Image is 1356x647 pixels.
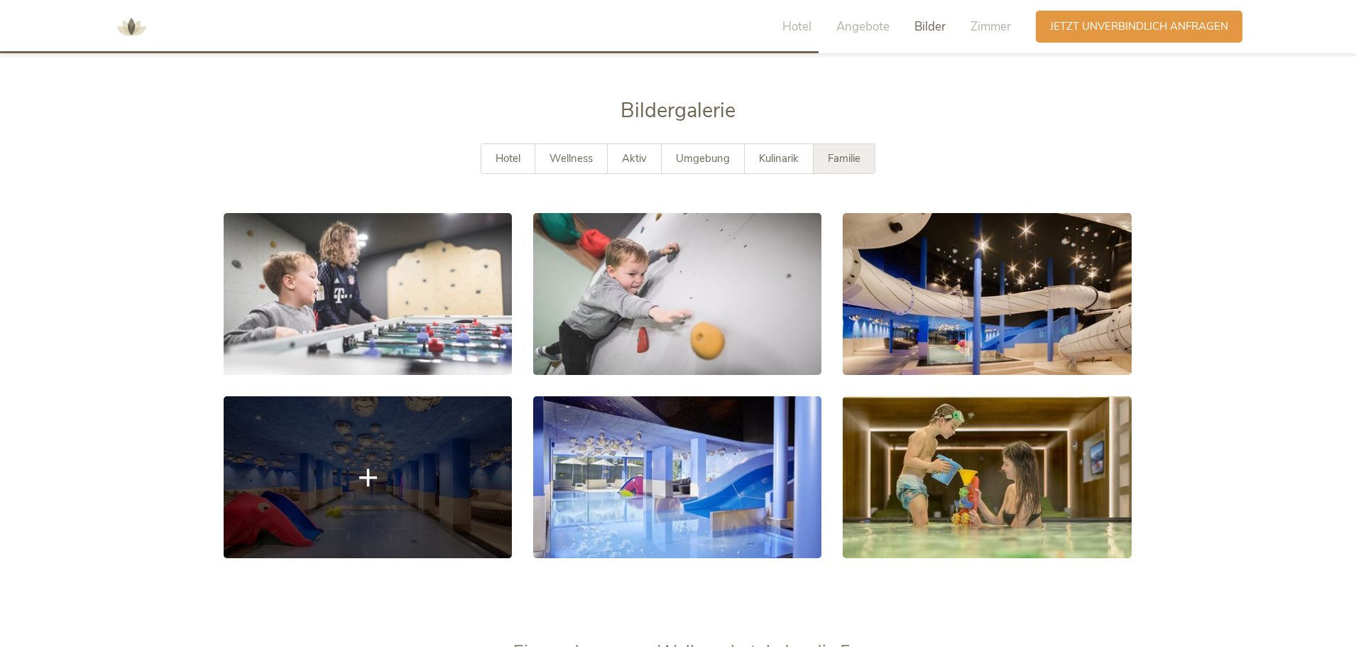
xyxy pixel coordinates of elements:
[496,151,520,165] span: Hotel
[1050,19,1228,34] span: Jetzt unverbindlich anfragen
[914,18,946,35] span: Bilder
[110,6,153,48] img: AMONTI & LUNARIS Wellnessresort
[549,151,593,165] span: Wellness
[620,97,736,124] span: Bildergalerie
[110,21,153,31] a: AMONTI & LUNARIS Wellnessresort
[622,151,647,165] span: Aktiv
[676,151,730,165] span: Umgebung
[828,151,860,165] span: Familie
[759,151,799,165] span: Kulinarik
[970,18,1011,35] span: Zimmer
[836,18,890,35] span: Angebote
[782,18,811,35] span: Hotel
